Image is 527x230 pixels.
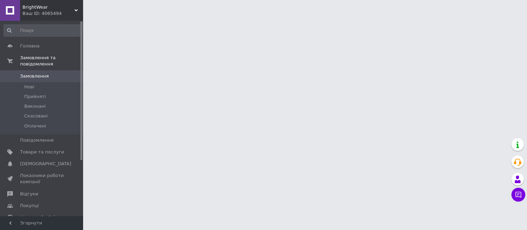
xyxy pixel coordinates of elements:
span: Скасовані [24,113,48,119]
span: Оплачені [24,123,46,129]
span: Повідомлення [20,137,54,143]
button: Чат з покупцем [511,188,525,202]
span: Відгуки [20,191,38,197]
span: Каталог ProSale [20,214,57,221]
span: Покупці [20,203,39,209]
span: [DEMOGRAPHIC_DATA] [20,161,71,167]
span: Виконані [24,103,46,109]
span: Замовлення [20,73,49,79]
span: Нові [24,84,34,90]
span: Показники роботи компанії [20,172,64,185]
span: Товари та послуги [20,149,64,155]
span: BrightWear [23,4,74,10]
div: Ваш ID: 4065494 [23,10,83,17]
span: Прийняті [24,94,46,100]
span: Замовлення та повідомлення [20,55,83,67]
input: Пошук [3,24,82,37]
span: Головна [20,43,39,49]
